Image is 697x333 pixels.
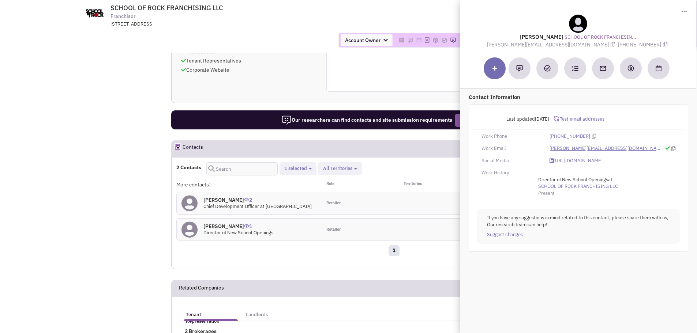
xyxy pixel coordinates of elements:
span: Test email addresses [559,116,604,122]
h4: [PERSON_NAME] [203,197,312,203]
img: Please add to your accounts [450,37,456,43]
h2: Related Companies [179,280,224,296]
button: All Territories [321,165,359,173]
h5: Tenant Representation [186,311,236,325]
img: icon-researcher-20.png [281,115,292,125]
img: Add a Task [544,65,551,72]
span: Present [538,190,555,196]
img: Please add to your accounts [416,37,422,43]
img: Schedule a Meeting [656,65,662,71]
img: Add a note [516,65,523,72]
div: More contacts: [176,181,321,188]
img: icon-UserInteraction.png [244,198,249,201]
p: Tenant Representatives [181,57,316,64]
a: Tenant Representation [182,304,239,319]
span: Account Owner [341,34,392,46]
a: SCHOOL OF ROCK FRANCHISIN... [565,34,636,41]
span: 2 [244,191,252,203]
div: Territories [394,181,466,188]
a: [URL][DOMAIN_NAME] [550,158,603,164]
a: SCHOOL OF ROCK FRANCHISING LLC [538,183,618,190]
lable: [PERSON_NAME] [520,33,563,40]
h4: [PERSON_NAME] [203,223,273,230]
h4: 2 Contacts [176,164,201,171]
button: Request Research [455,114,506,127]
a: Landlords [242,304,271,319]
p: If you have any suggestions in mind related to this contact, please share them with us, Our resea... [487,215,670,228]
a: [PHONE_NUMBER] [550,133,590,140]
div: Last updated [477,112,554,126]
span: Retailer [326,200,341,206]
span: Director of New School Openings [538,177,608,183]
div: Work Phone [477,133,544,140]
img: icon-UserInteraction.png [244,224,249,228]
span: Our researchers can find contacts and site submission requirements [281,117,452,123]
span: Franchisor [110,12,135,20]
a: Suggest changes [487,231,523,238]
img: Please add to your accounts [441,37,447,43]
img: Subscribe to a cadence [572,65,578,72]
div: Role [322,181,394,188]
p: Contact Information [469,93,688,101]
a: 1 [389,245,400,256]
img: Please add to your accounts [407,37,413,43]
div: Work Email [477,145,544,152]
p: Corporate Website [181,66,316,73]
div: [STREET_ADDRESS] [110,21,301,28]
span: Director of New School Openings [203,230,273,236]
span: 1 [244,217,252,230]
span: Chief Development Officer at [GEOGRAPHIC_DATA] [203,203,312,209]
span: [DATE] [535,116,549,122]
button: 1 selected [282,165,314,173]
span: SCHOOL OF ROCK FRANCHISING LLC [110,4,223,12]
span: [PERSON_NAME][EMAIL_ADDRESS][DOMAIN_NAME] [487,41,618,48]
h2: Contacts [183,141,203,157]
a: [PERSON_NAME][EMAIL_ADDRESS][DOMAIN_NAME] [550,145,663,152]
input: Search [206,162,278,175]
span: Retailer [326,227,341,232]
span: at [538,177,618,190]
span: [PHONE_NUMBER] [618,41,669,48]
span: 1 selected [284,165,307,171]
img: Create a deal [627,65,634,72]
img: teammate.png [569,15,587,33]
h5: Landlords [246,311,268,318]
img: Send an email [599,65,607,72]
img: Please add to your accounts [432,37,438,43]
div: Work History [477,170,544,177]
div: Social Media [477,158,544,164]
span: All Territories [323,165,352,171]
